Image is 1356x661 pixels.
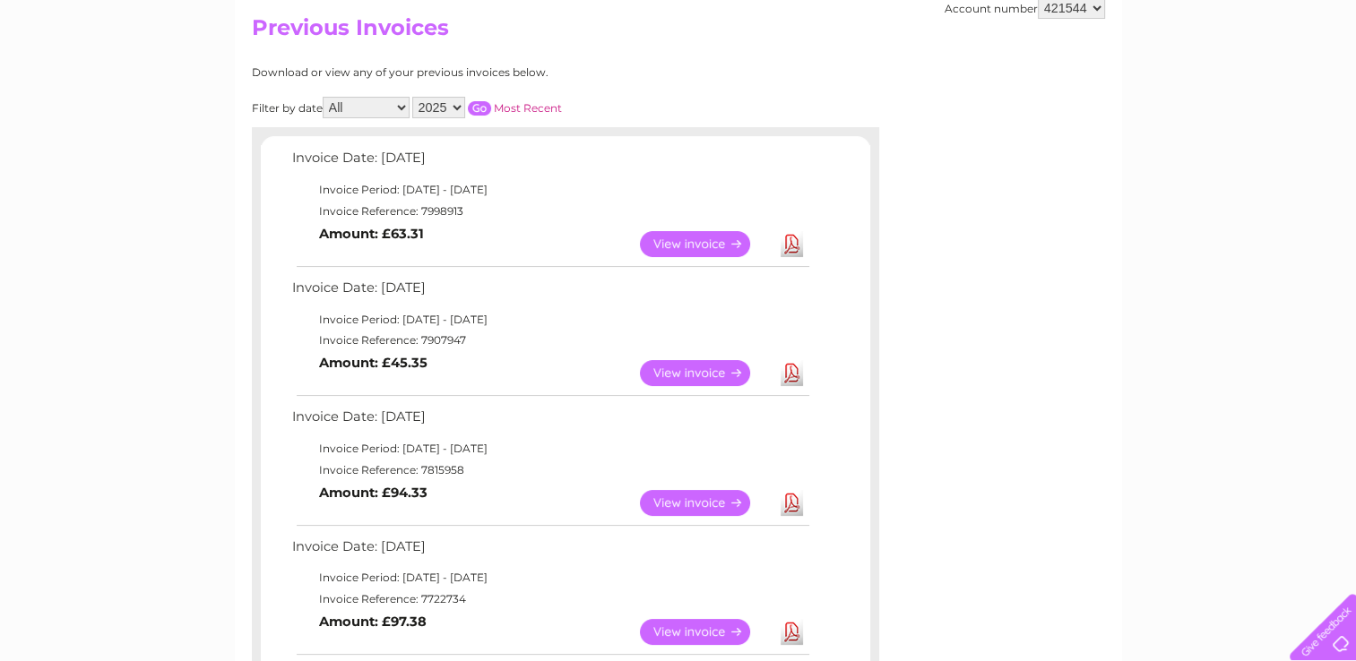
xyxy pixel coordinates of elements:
[1297,76,1339,90] a: Log out
[252,97,722,118] div: Filter by date
[288,535,812,568] td: Invoice Date: [DATE]
[288,330,812,351] td: Invoice Reference: 7907947
[1085,76,1125,90] a: Energy
[1200,76,1226,90] a: Blog
[319,614,427,630] b: Amount: £97.38
[640,231,772,257] a: View
[48,47,139,101] img: logo.png
[255,10,1102,87] div: Clear Business is a trading name of Verastar Limited (registered in [GEOGRAPHIC_DATA] No. 3667643...
[288,179,812,201] td: Invoice Period: [DATE] - [DATE]
[288,459,812,481] td: Invoice Reference: 7815958
[288,567,812,588] td: Invoice Period: [DATE] - [DATE]
[319,485,428,501] b: Amount: £94.33
[1136,76,1189,90] a: Telecoms
[252,66,722,79] div: Download or view any of your previous invoices below.
[288,201,812,222] td: Invoice Reference: 7998913
[288,438,812,459] td: Invoice Period: [DATE] - [DATE]
[640,619,772,645] a: View
[288,146,812,179] td: Invoice Date: [DATE]
[288,588,812,610] td: Invoice Reference: 7722734
[781,360,803,386] a: Download
[252,15,1105,49] h2: Previous Invoices
[319,355,428,371] b: Amount: £45.35
[1237,76,1281,90] a: Contact
[1018,9,1142,31] a: 0333 014 3131
[781,490,803,516] a: Download
[288,276,812,309] td: Invoice Date: [DATE]
[288,405,812,438] td: Invoice Date: [DATE]
[781,619,803,645] a: Download
[319,226,424,242] b: Amount: £63.31
[781,231,803,257] a: Download
[1041,76,1075,90] a: Water
[640,360,772,386] a: View
[494,101,562,115] a: Most Recent
[640,490,772,516] a: View
[288,309,812,330] td: Invoice Period: [DATE] - [DATE]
